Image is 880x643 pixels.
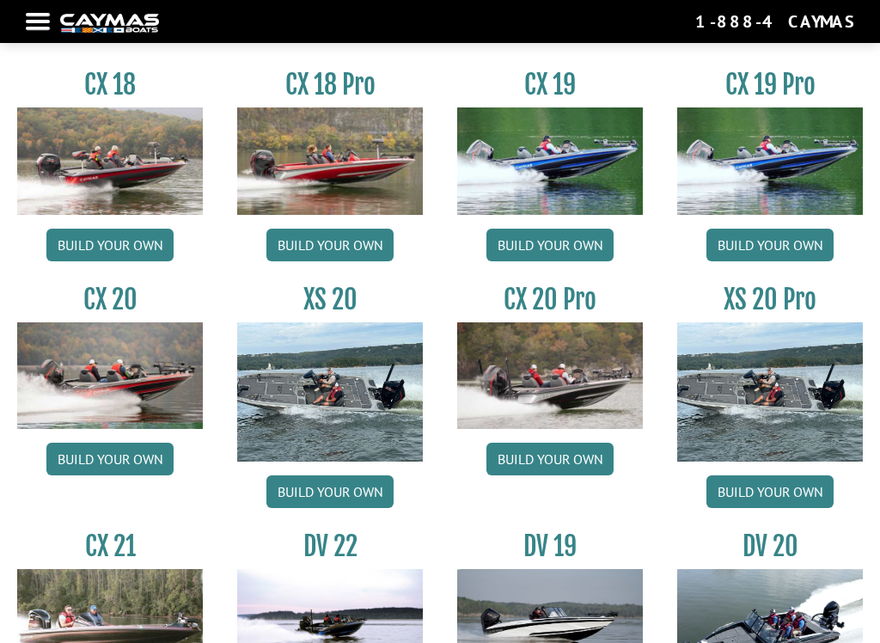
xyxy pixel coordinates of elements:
[266,229,394,261] a: Build your own
[695,10,854,33] div: 1-888-4CAYMAS
[17,69,203,101] h3: CX 18
[706,229,834,261] a: Build your own
[237,107,423,214] img: CX-18SS_thumbnail.jpg
[17,107,203,214] img: CX-18S_thumbnail.jpg
[457,107,643,214] img: CX19_thumbnail.jpg
[457,284,643,315] h3: CX 20 Pro
[17,284,203,315] h3: CX 20
[237,69,423,101] h3: CX 18 Pro
[706,475,834,508] a: Build your own
[60,14,159,32] img: white-logo-c9c8dbefe5ff5ceceb0f0178aa75bf4bb51f6bca0971e226c86eb53dfe498488.png
[457,322,643,429] img: CX-20Pro_thumbnail.jpg
[677,530,863,562] h3: DV 20
[237,530,423,562] h3: DV 22
[457,530,643,562] h3: DV 19
[46,443,174,475] a: Build your own
[486,229,614,261] a: Build your own
[677,322,863,462] img: XS_20_resized.jpg
[237,322,423,462] img: XS_20_resized.jpg
[677,284,863,315] h3: XS 20 Pro
[677,69,863,101] h3: CX 19 Pro
[17,530,203,562] h3: CX 21
[677,107,863,214] img: CX19_thumbnail.jpg
[486,443,614,475] a: Build your own
[46,229,174,261] a: Build your own
[237,284,423,315] h3: XS 20
[457,69,643,101] h3: CX 19
[17,322,203,429] img: CX-20_thumbnail.jpg
[266,475,394,508] a: Build your own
